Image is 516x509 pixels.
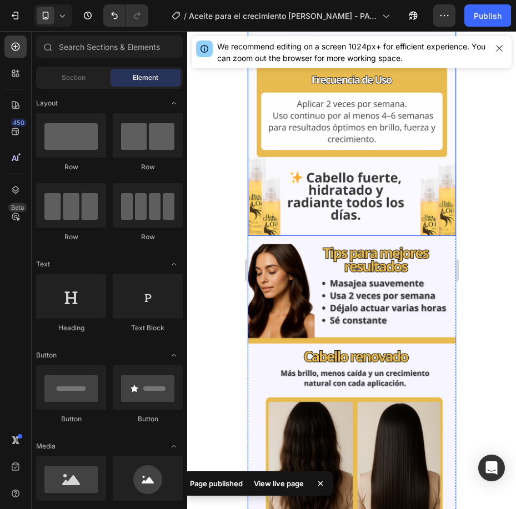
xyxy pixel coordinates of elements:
div: Row [36,232,106,242]
div: Beta [8,203,27,212]
span: Element [133,73,158,83]
div: Row [113,232,183,242]
span: Text [36,259,50,269]
div: We recommend editing on a screen 1024px+ for efficient experience. You can zoom out the browser f... [217,41,487,64]
span: Aceite para el crecimiento [PERSON_NAME] - PAGE [189,10,378,22]
div: 450 [11,118,27,127]
button: Publish [464,4,511,27]
div: Open Intercom Messenger [478,455,505,481]
span: Media [36,441,56,451]
input: Search Sections & Elements [36,36,183,58]
p: Page published [190,478,243,489]
div: Button [113,414,183,424]
div: Publish [474,10,502,22]
div: Text Block [113,323,183,333]
span: Layout [36,98,58,108]
span: Section [62,73,86,83]
span: Button [36,350,57,360]
div: Button [36,414,106,424]
span: Toggle open [165,255,183,273]
div: Undo/Redo [103,4,148,27]
div: View live page [247,476,310,491]
div: Row [36,162,106,172]
div: Heading [36,323,106,333]
span: Toggle open [165,346,183,364]
iframe: Design area [248,31,456,509]
span: Toggle open [165,94,183,112]
span: Toggle open [165,437,183,455]
div: Row [113,162,183,172]
span: / [184,10,187,22]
